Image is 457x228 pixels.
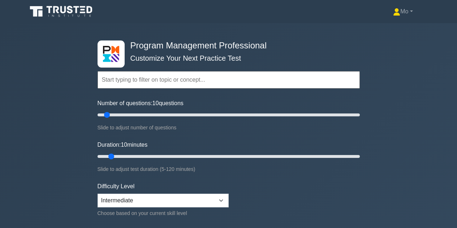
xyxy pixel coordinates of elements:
[376,4,430,19] a: Mo
[98,123,360,132] div: Slide to adjust number of questions
[98,182,135,191] label: Difficulty Level
[98,71,360,89] input: Start typing to filter on topic or concept...
[98,99,184,108] label: Number of questions: questions
[152,100,159,106] span: 10
[98,165,360,173] div: Slide to adjust test duration (5-120 minutes)
[121,142,127,148] span: 10
[98,209,229,218] div: Choose based on your current skill level
[128,40,324,51] h4: Program Management Professional
[98,141,148,149] label: Duration: minutes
